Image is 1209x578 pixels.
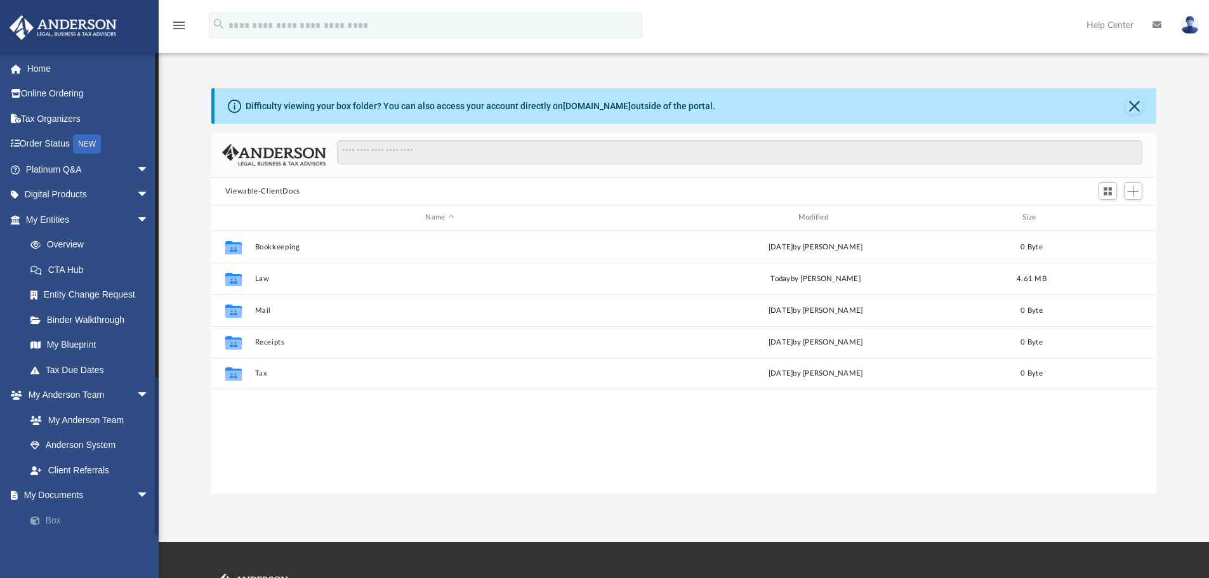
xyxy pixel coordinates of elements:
button: Mail [254,306,624,315]
a: Tax Organizers [9,106,168,131]
button: Law [254,275,624,283]
div: id [217,212,249,223]
a: Platinum Q&Aarrow_drop_down [9,157,168,182]
a: My Anderson Teamarrow_drop_down [9,383,162,408]
span: 4.61 MB [1017,275,1047,282]
span: arrow_drop_down [136,182,162,208]
a: Binder Walkthrough [18,307,168,332]
div: by [PERSON_NAME] [630,273,1000,284]
a: CTA Hub [18,257,168,282]
a: Online Ordering [9,81,168,107]
a: Digital Productsarrow_drop_down [9,182,168,207]
a: Meeting Minutes [18,533,168,558]
a: Anderson System [18,433,162,458]
span: 0 Byte [1021,370,1043,377]
button: Tax [254,369,624,378]
span: today [770,275,790,282]
a: Client Referrals [18,457,162,483]
a: Tax Due Dates [18,357,168,383]
div: Difficulty viewing your box folder? You can also access your account directly on outside of the p... [246,100,715,113]
button: Add [1124,182,1143,200]
a: My Blueprint [18,332,162,358]
i: search [212,17,226,31]
span: arrow_drop_down [136,483,162,509]
a: Order StatusNEW [9,131,168,157]
a: Home [9,56,168,81]
button: Receipts [254,338,624,346]
input: Search files and folders [337,140,1142,164]
i: menu [171,18,187,33]
a: My Documentsarrow_drop_down [9,483,168,508]
div: grid [211,231,1157,494]
div: [DATE] by [PERSON_NAME] [630,241,1000,253]
a: menu [171,24,187,33]
button: Bookkeeping [254,243,624,251]
span: 0 Byte [1021,338,1043,345]
span: arrow_drop_down [136,207,162,233]
img: User Pic [1180,16,1199,34]
img: Anderson Advisors Platinum Portal [6,15,121,40]
div: NEW [73,135,101,154]
span: 0 Byte [1021,243,1043,250]
div: [DATE] by [PERSON_NAME] [630,368,1000,379]
button: Close [1125,97,1143,115]
div: id [1062,212,1151,223]
a: My Anderson Team [18,407,155,433]
a: Overview [18,232,168,258]
div: Modified [630,212,1001,223]
span: 0 Byte [1021,306,1043,313]
a: Entity Change Request [18,282,168,308]
div: [DATE] by [PERSON_NAME] [630,336,1000,348]
a: My Entitiesarrow_drop_down [9,207,168,232]
div: [DATE] by [PERSON_NAME] [630,305,1000,316]
a: Box [18,508,168,533]
span: arrow_drop_down [136,157,162,183]
button: Switch to Grid View [1099,182,1118,200]
div: Size [1006,212,1057,223]
button: Viewable-ClientDocs [225,186,300,197]
a: [DOMAIN_NAME] [563,101,631,111]
span: arrow_drop_down [136,383,162,409]
div: Name [254,212,624,223]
